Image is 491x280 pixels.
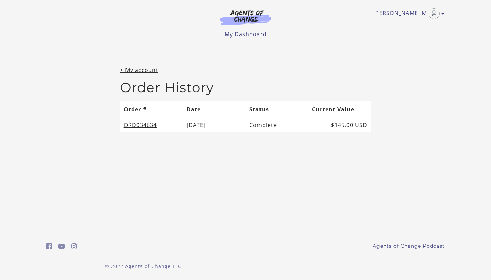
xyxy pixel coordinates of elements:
i: https://www.youtube.com/c/AgentsofChangeTestPrepbyMeaganMitchell (Open in a new window) [58,243,65,250]
a: https://www.instagram.com/agentsofchangeprep/ (Open in a new window) [71,241,77,251]
th: Date [183,101,245,117]
td: [DATE] [183,117,245,133]
i: https://www.instagram.com/agentsofchangeprep/ (Open in a new window) [71,243,77,250]
a: Toggle menu [373,8,441,19]
td: $145.00 USD [308,117,371,133]
th: Order # [120,101,183,117]
a: Agents of Change Podcast [373,242,445,250]
i: https://www.facebook.com/groups/aswbtestprep (Open in a new window) [46,243,52,250]
th: Current Value [308,101,371,117]
a: https://www.youtube.com/c/AgentsofChangeTestPrepbyMeaganMitchell (Open in a new window) [58,241,65,251]
a: My Dashboard [225,30,267,38]
a: < My account [120,66,158,74]
td: Complete [245,117,308,133]
th: Status [245,101,308,117]
h2: Order History [120,80,371,96]
a: https://www.facebook.com/groups/aswbtestprep (Open in a new window) [46,241,52,251]
a: ORD034634 [124,121,157,129]
img: Agents of Change Logo [213,10,278,25]
p: © 2022 Agents of Change LLC [46,263,240,270]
